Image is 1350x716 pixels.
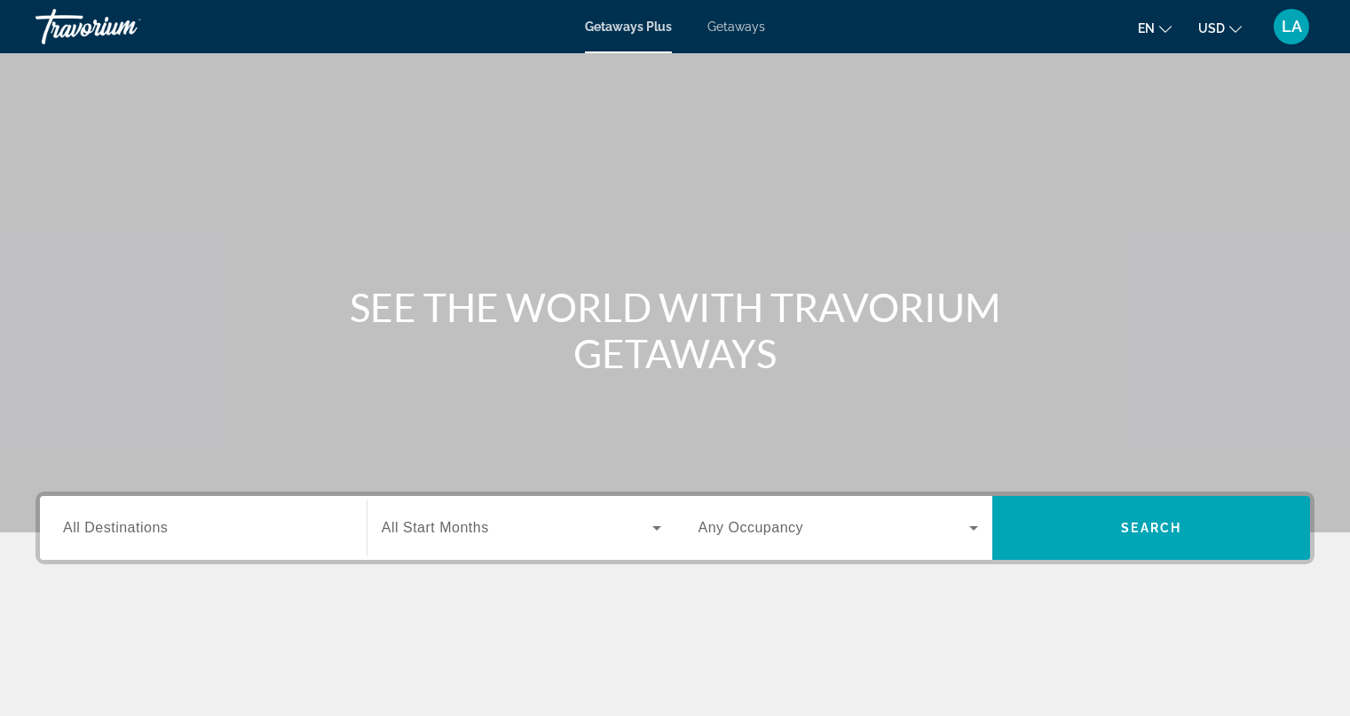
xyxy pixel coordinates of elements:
[1198,21,1225,35] span: USD
[343,284,1008,376] h1: SEE THE WORLD WITH TRAVORIUM GETAWAYS
[585,20,672,34] a: Getaways Plus
[699,520,804,535] span: Any Occupancy
[36,4,213,50] a: Travorium
[40,496,1310,560] div: Search widget
[1268,8,1314,45] button: User Menu
[707,20,765,34] a: Getaways
[1282,18,1302,35] span: LA
[1138,15,1172,41] button: Change language
[1121,521,1181,535] span: Search
[63,520,168,535] span: All Destinations
[1138,21,1155,35] span: en
[992,496,1310,560] button: Search
[1198,15,1242,41] button: Change currency
[382,520,489,535] span: All Start Months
